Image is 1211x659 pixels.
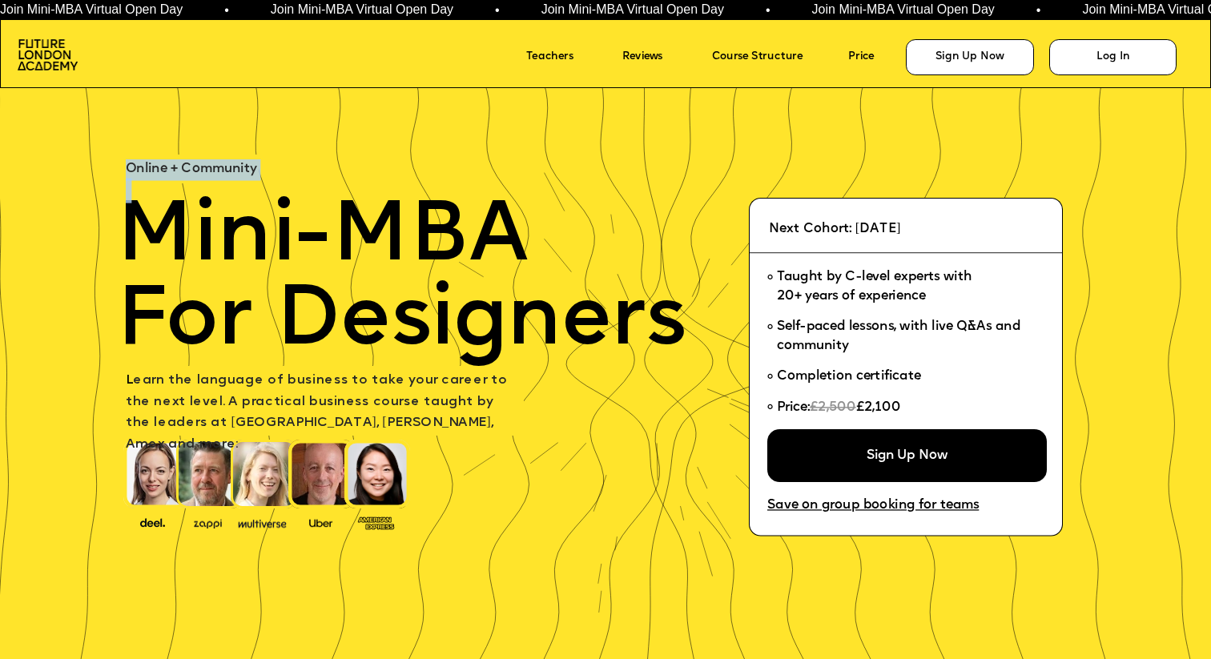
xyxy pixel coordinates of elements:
span: Self-paced lessons, with live Q&As and community [777,321,1024,353]
span: • [223,4,228,17]
a: Save on group booking for teams [767,494,1013,519]
span: £2,500 [810,401,856,414]
span: Completion certificate [777,370,921,383]
img: image-388f4489-9820-4c53-9b08-f7df0b8d4ae2.png [129,514,176,529]
img: image-99cff0b2-a396-4aab-8550-cf4071da2cb9.png [297,516,344,528]
span: earn the language of business to take your career to the next level. A practical business course ... [126,375,511,452]
span: Online + Community [126,163,257,176]
img: image-aac980e9-41de-4c2d-a048-f29dd30a0068.png [18,39,78,70]
span: Mini-MBA [116,197,529,281]
a: Reviews [622,46,687,69]
span: Next Cohort: [DATE] [769,223,900,235]
img: image-b7d05013-d886-4065-8d38-3eca2af40620.png [234,514,291,529]
span: £2,100 [856,401,901,414]
span: • [765,4,770,17]
span: For Designers [116,281,686,365]
a: Course Structure [712,46,837,69]
a: Teachers [526,46,602,69]
img: image-b2f1584c-cbf7-4a77-bbe0-f56ae6ee31f2.png [184,516,231,528]
span: • [1036,4,1040,17]
span: Taught by C-level experts with 20+ years of experience [777,271,972,303]
span: Price: [777,401,810,414]
span: • [494,4,499,17]
img: image-93eab660-639c-4de6-957c-4ae039a0235a.png [352,513,400,531]
a: Price [848,46,895,69]
span: L [126,375,133,388]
